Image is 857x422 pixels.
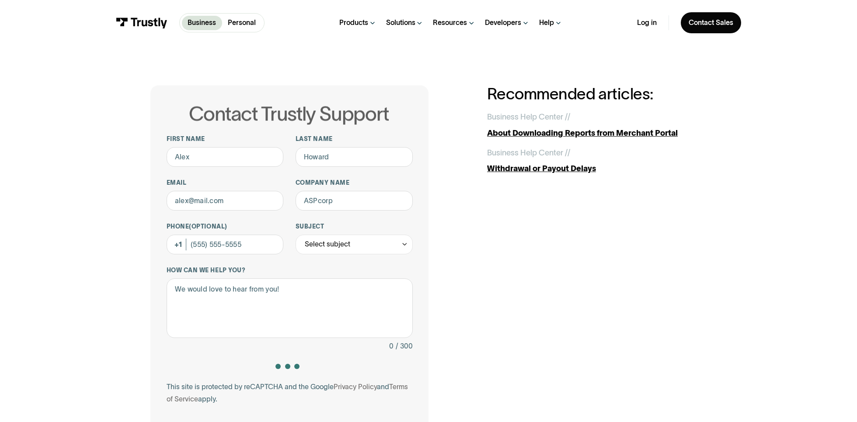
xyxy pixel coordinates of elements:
[189,223,227,230] span: (Optional)
[188,18,216,28] p: Business
[568,147,570,158] div: /
[689,18,733,28] div: Contact Sales
[296,179,413,187] label: Company name
[296,135,413,143] label: Last name
[637,18,657,28] a: Log in
[167,191,284,211] input: alex@mail.com
[305,238,350,250] div: Select subject
[433,18,467,28] div: Resources
[487,127,707,139] div: About Downloading Reports from Merchant Portal
[167,383,408,402] a: Terms of Service
[167,223,284,231] label: Phone
[167,235,284,254] input: (555) 555-5555
[228,18,256,28] p: Personal
[386,18,415,28] div: Solutions
[296,223,413,231] label: Subject
[116,18,167,28] img: Trustly Logo
[167,147,284,167] input: Alex
[167,267,413,274] label: How can we help you?
[487,147,568,158] div: Business Help Center /
[222,16,262,30] a: Personal
[539,18,554,28] div: Help
[296,191,413,211] input: ASPcorp
[487,111,568,123] div: Business Help Center /
[296,147,413,167] input: Howard
[165,103,413,125] h1: Contact Trustly Support
[167,179,284,187] label: Email
[167,381,413,405] div: This site is protected by reCAPTCHA and the Google and apply.
[487,147,707,175] a: Business Help Center //Withdrawal or Payout Delays
[389,340,394,352] div: 0
[167,135,284,143] label: First name
[296,235,413,254] div: Select subject
[485,18,521,28] div: Developers
[681,12,741,33] a: Contact Sales
[487,162,707,174] div: Withdrawal or Payout Delays
[568,111,570,123] div: /
[339,18,368,28] div: Products
[182,16,222,30] a: Business
[487,85,707,103] h2: Recommended articles:
[487,111,707,139] a: Business Help Center //About Downloading Reports from Merchant Portal
[334,383,377,390] a: Privacy Policy
[396,340,413,352] div: / 300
